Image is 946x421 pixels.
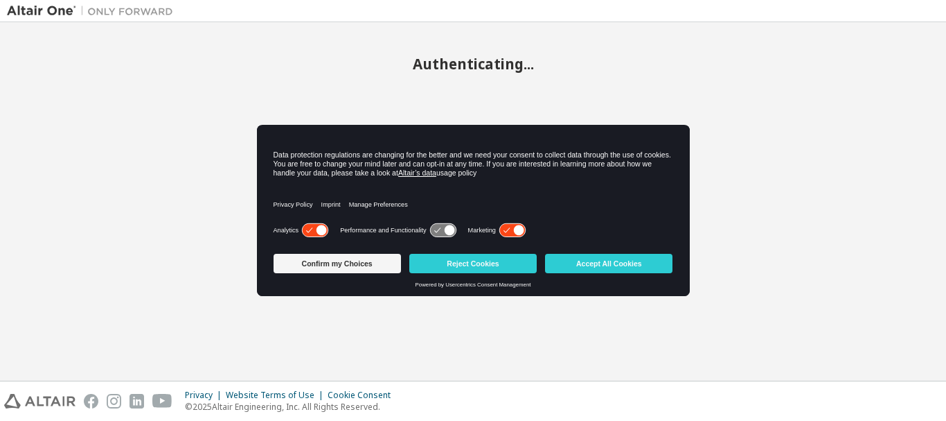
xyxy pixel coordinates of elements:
img: facebook.svg [84,394,98,409]
img: youtube.svg [152,394,172,409]
img: Altair One [7,4,180,18]
img: instagram.svg [107,394,121,409]
img: altair_logo.svg [4,394,75,409]
div: Cookie Consent [328,390,399,401]
img: linkedin.svg [130,394,144,409]
p: © 2025 Altair Engineering, Inc. All Rights Reserved. [185,401,399,413]
h2: Authenticating... [7,55,939,73]
div: Privacy [185,390,226,401]
div: Website Terms of Use [226,390,328,401]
